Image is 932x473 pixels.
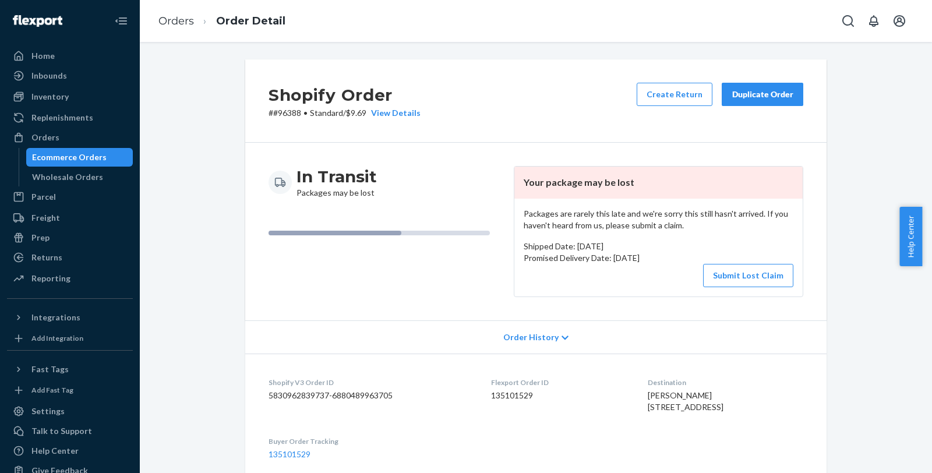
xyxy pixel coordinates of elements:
div: Replenishments [31,112,93,123]
a: Settings [7,402,133,421]
div: Packages may be lost [296,166,377,199]
a: Returns [7,248,133,267]
div: Fast Tags [31,363,69,375]
a: 135101529 [269,449,310,459]
p: Shipped Date: [DATE] [524,241,793,252]
div: Inbounds [31,70,67,82]
p: Promised Delivery Date: [DATE] [524,252,793,264]
button: Duplicate Order [722,83,803,106]
span: Standard [310,108,343,118]
button: View Details [366,107,421,119]
button: Create Return [637,83,712,106]
header: Your package may be lost [514,167,803,199]
dt: Flexport Order ID [491,377,629,387]
ol: breadcrumbs [149,4,295,38]
a: Add Fast Tag [7,383,133,397]
span: Order History [503,331,559,343]
dt: Destination [648,377,803,387]
button: Open notifications [862,9,885,33]
div: Duplicate Order [732,89,793,100]
iframe: To enrich screen reader interactions, please activate Accessibility in Grammarly extension settings [714,140,932,473]
button: Fast Tags [7,360,133,379]
a: Replenishments [7,108,133,127]
p: # #96388 / $9.69 [269,107,421,119]
div: Parcel [31,191,56,203]
button: Close Navigation [110,9,133,33]
a: Inbounds [7,66,133,85]
a: Parcel [7,188,133,206]
button: Open account menu [888,9,911,33]
div: Freight [31,212,60,224]
a: Freight [7,209,133,227]
button: Submit Lost Claim [703,264,793,287]
span: • [303,108,308,118]
div: Orders [31,132,59,143]
div: Talk to Support [31,425,92,437]
div: Integrations [31,312,80,323]
span: [PERSON_NAME] [STREET_ADDRESS] [648,390,723,412]
button: Integrations [7,308,133,327]
button: Talk to Support [7,422,133,440]
div: Add Fast Tag [31,385,73,395]
h2: Shopify Order [269,83,421,107]
div: Home [31,50,55,62]
div: Reporting [31,273,70,284]
a: Ecommerce Orders [26,148,133,167]
h3: In Transit [296,166,377,187]
img: Flexport logo [13,15,62,27]
a: Help Center [7,442,133,460]
dd: 135101529 [491,390,629,401]
div: Add Integration [31,333,83,343]
div: Settings [31,405,65,417]
a: Add Integration [7,331,133,345]
p: Packages are rarely this late and we're sorry this still hasn't arrived. If you haven't heard fro... [524,208,793,231]
a: Wholesale Orders [26,168,133,186]
dt: Shopify V3 Order ID [269,377,472,387]
a: Inventory [7,87,133,106]
dd: 5830962839737-6880489963705 [269,390,472,401]
div: Wholesale Orders [32,171,103,183]
button: Open Search Box [836,9,860,33]
a: Prep [7,228,133,247]
a: Orders [7,128,133,147]
div: Prep [31,232,50,243]
dt: Buyer Order Tracking [269,436,472,446]
a: Orders [158,15,194,27]
div: Inventory [31,91,69,103]
a: Order Detail [216,15,285,27]
div: Ecommerce Orders [32,151,107,163]
a: Reporting [7,269,133,288]
a: Home [7,47,133,65]
div: Help Center [31,445,79,457]
div: Returns [31,252,62,263]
